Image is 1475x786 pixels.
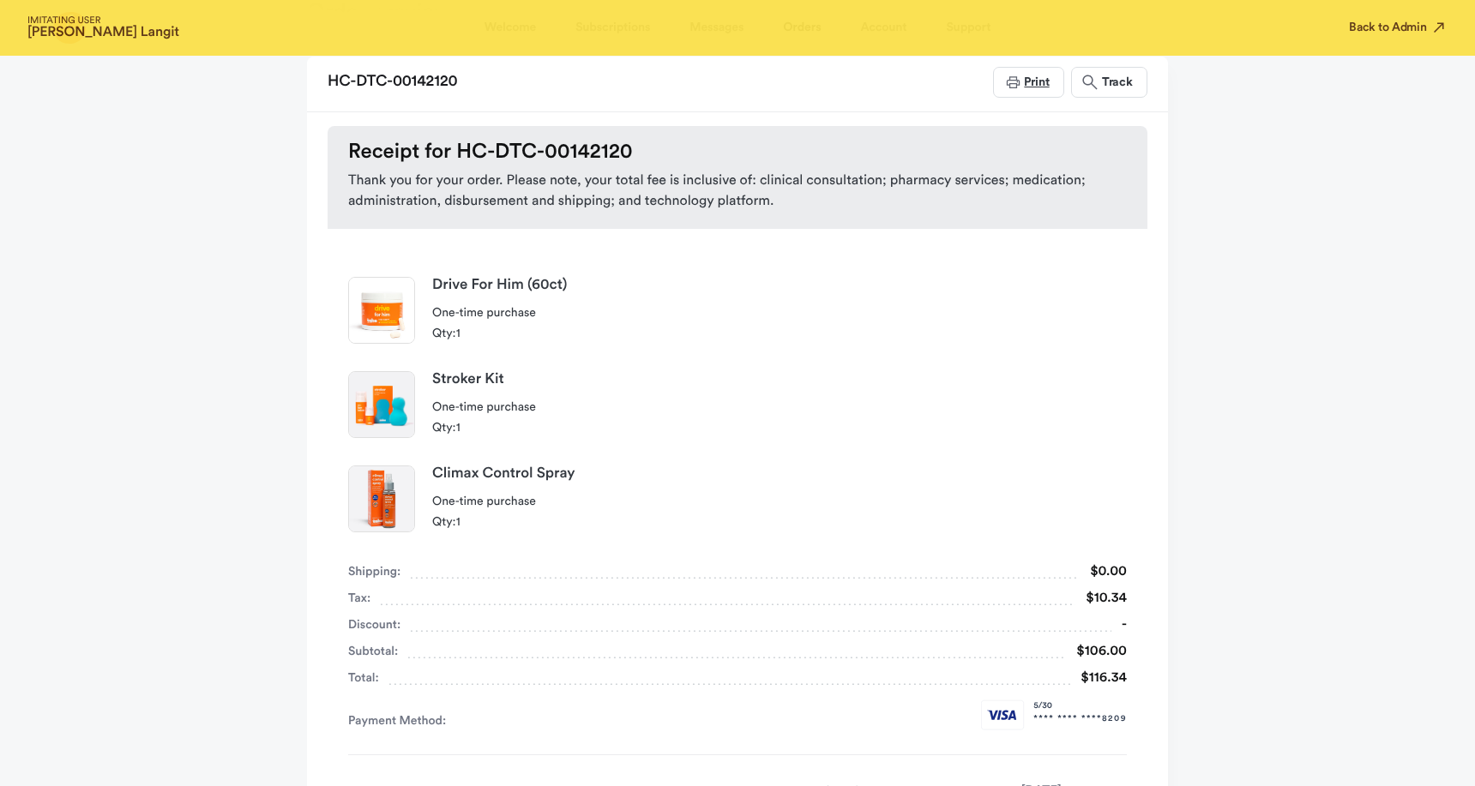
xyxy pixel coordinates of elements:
[981,699,1025,730] img: visa
[432,466,1127,481] strong: Climax Control Spray
[348,639,398,663] span: Subtotal:
[993,67,1063,98] button: Print
[1022,76,1049,88] span: Print
[1349,19,1448,36] button: Back to Admin
[432,372,1127,387] strong: stroker kit
[348,666,379,690] span: Total:
[432,306,1127,321] p: One-time purchase
[348,711,455,730] span: Payment Method:
[1100,76,1133,88] span: Track
[432,400,1127,416] p: One-time purchase
[1066,639,1127,663] div: $106.00
[432,421,1127,436] p: Qty: 1
[1070,666,1127,690] div: $116.34
[432,495,1127,510] p: One-time purchase
[1075,586,1127,610] div: $10.34
[432,278,1127,292] strong: Drive for him (60ct)
[348,171,1127,212] span: Thank you for your order. Please note, your total fee is inclusive of: clinical consultation; pha...
[348,560,400,584] span: Shipping:
[348,613,400,637] span: Discount:
[432,327,1127,342] p: Qty: 1
[27,26,179,39] strong: [PERSON_NAME] Langit
[1080,560,1127,584] div: $0.00
[27,16,179,26] span: IMITATING USER
[348,140,1127,164] h3: Receipt for HC-DTC-00142120
[348,586,370,610] span: Tax:
[1071,67,1147,98] button: Track
[1111,613,1127,637] div: -
[328,67,457,98] h2: HC-DTC-00142120
[1033,699,1127,712] span: 5 / 30
[432,515,1127,531] p: Qty: 1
